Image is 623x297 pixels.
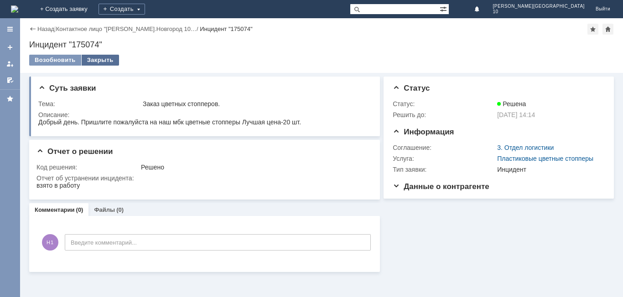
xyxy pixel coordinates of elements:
[11,5,18,13] a: Перейти на домашнюю страницу
[29,40,614,49] div: Инцидент "175074"
[94,206,115,213] a: Файлы
[36,147,113,156] span: Отчет о решении
[493,9,585,15] span: 10
[200,26,252,32] div: Инцидент "175074"
[56,26,200,32] div: /
[497,144,554,151] a: 3. Отдел логистики
[497,100,526,108] span: Решена
[393,182,489,191] span: Данные о контрагенте
[602,24,613,35] div: Сделать домашней страницей
[393,84,430,92] span: Статус
[393,155,495,162] div: Услуга:
[393,144,495,151] div: Соглашение:
[11,5,18,13] img: logo
[141,164,368,171] div: Решено
[143,100,368,108] div: Заказ цветных стопперов.
[3,56,17,71] a: Мои заявки
[54,25,56,32] div: |
[393,128,454,136] span: Информация
[42,234,58,251] span: Н1
[497,166,601,173] div: Инцидент
[38,84,96,92] span: Суть заявки
[587,24,598,35] div: Добавить в избранное
[440,4,449,13] span: Расширенный поиск
[37,26,54,32] a: Назад
[393,166,495,173] div: Тип заявки:
[99,4,145,15] div: Создать
[3,73,17,87] a: Мои согласования
[497,111,535,118] span: [DATE] 14:14
[38,100,141,108] div: Тема:
[493,4,585,9] span: [PERSON_NAME][GEOGRAPHIC_DATA]
[3,40,17,55] a: Создать заявку
[116,206,124,213] div: (0)
[36,164,139,171] div: Код решения:
[393,100,495,108] div: Статус:
[35,206,75,213] a: Комментарии
[38,111,369,118] div: Описание:
[76,206,83,213] div: (0)
[497,155,593,162] a: Пластиковые цветные стопперы
[56,26,197,32] a: Контактное лицо "[PERSON_NAME].Новгород 10…
[393,111,495,118] div: Решить до:
[36,174,369,182] div: Отчет об устранении инцидента:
